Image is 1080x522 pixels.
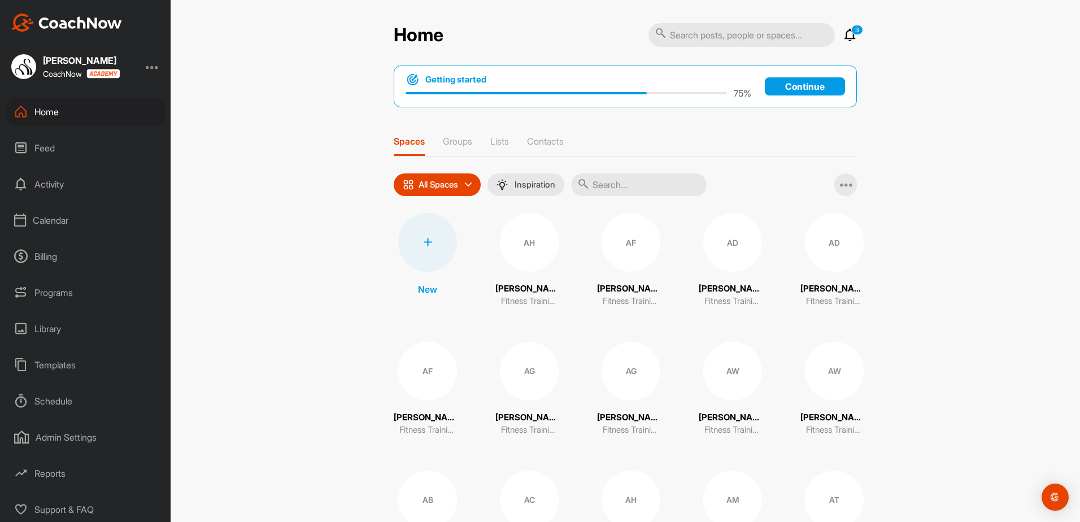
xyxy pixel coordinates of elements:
img: icon [403,179,414,190]
p: Contacts [527,136,564,147]
a: AF[PERSON_NAME]Fitness Training [597,213,665,308]
a: AD[PERSON_NAME]Fitness Training [699,213,767,308]
div: Library [6,315,166,343]
a: AF[PERSON_NAME]Fitness Training [394,342,461,437]
div: Admin Settings [6,423,166,451]
p: [PERSON_NAME] [495,411,563,424]
p: All Spaces [419,180,458,189]
img: CoachNow acadmey [86,69,120,79]
p: Inspiration [515,180,555,189]
div: AW [805,342,864,401]
p: [PERSON_NAME] Worker [800,411,868,424]
div: AG [602,342,660,401]
p: [PERSON_NAME] [495,282,563,295]
img: menuIcon [497,179,508,190]
p: [PERSON_NAME] [394,411,461,424]
p: [PERSON_NAME] [597,282,665,295]
div: AF [602,213,660,272]
div: CoachNow [43,69,120,79]
p: [PERSON_NAME] [800,282,868,295]
a: AW[PERSON_NAME] WorkerFitness Training [800,342,868,437]
p: Lists [490,136,509,147]
div: Calendar [6,206,166,234]
div: [PERSON_NAME] [43,56,120,65]
a: AG[PERSON_NAME]Fitness Training [495,342,563,437]
p: 75 % [734,86,751,100]
p: Fitness Training [603,424,659,437]
div: Home [6,98,166,126]
input: Search... [571,173,707,196]
div: AG [500,342,559,401]
div: Open Intercom Messenger [1042,484,1069,511]
p: [PERSON_NAME] [699,411,767,424]
p: [PERSON_NAME] [699,282,767,295]
a: AW[PERSON_NAME]Fitness Training [699,342,767,437]
div: Activity [6,170,166,198]
div: Reports [6,459,166,488]
div: Programs [6,279,166,307]
p: Fitness Training [399,424,456,437]
img: bullseye [406,73,420,86]
div: AH [500,213,559,272]
div: Templates [6,351,166,379]
a: AG[PERSON_NAME]Fitness Training [597,342,665,437]
a: AD[PERSON_NAME]Fitness Training [800,213,868,308]
div: AD [805,213,864,272]
img: CoachNow [11,14,122,32]
input: Search posts, people or spaces... [648,23,835,47]
h1: Getting started [425,73,486,86]
p: New [418,282,437,296]
a: Continue [765,77,845,95]
p: Fitness Training [704,424,761,437]
h2: Home [394,24,443,46]
a: AH[PERSON_NAME]Fitness Training [495,213,563,308]
p: Spaces [394,136,425,147]
p: Fitness Training [603,295,659,308]
p: Fitness Training [806,295,863,308]
div: AF [398,342,457,401]
p: Fitness Training [501,295,558,308]
p: 3 [851,25,863,35]
div: Billing [6,242,166,271]
div: Schedule [6,387,166,415]
p: Fitness Training [704,295,761,308]
p: Fitness Training [501,424,558,437]
p: Fitness Training [806,424,863,437]
img: square_c8b22097c993bcfd2b698d1eae06ee05.jpg [11,54,36,79]
p: Groups [443,136,472,147]
div: Feed [6,134,166,162]
p: [PERSON_NAME] [597,411,665,424]
div: AD [703,213,762,272]
div: AW [703,342,762,401]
